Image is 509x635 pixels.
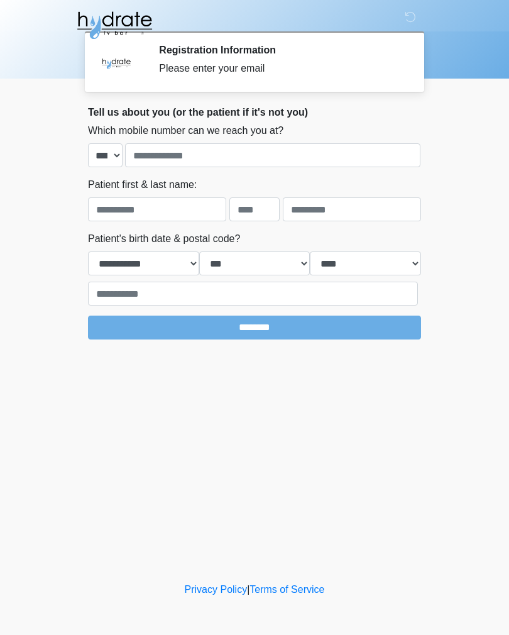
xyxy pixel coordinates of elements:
[88,177,197,192] label: Patient first & last name:
[88,123,283,138] label: Which mobile number can we reach you at?
[88,231,240,246] label: Patient's birth date & postal code?
[75,9,153,41] img: Hydrate IV Bar - Fort Collins Logo
[159,61,402,76] div: Please enter your email
[247,584,249,595] a: |
[97,44,135,82] img: Agent Avatar
[88,106,421,118] h2: Tell us about you (or the patient if it's not you)
[249,584,324,595] a: Terms of Service
[185,584,248,595] a: Privacy Policy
